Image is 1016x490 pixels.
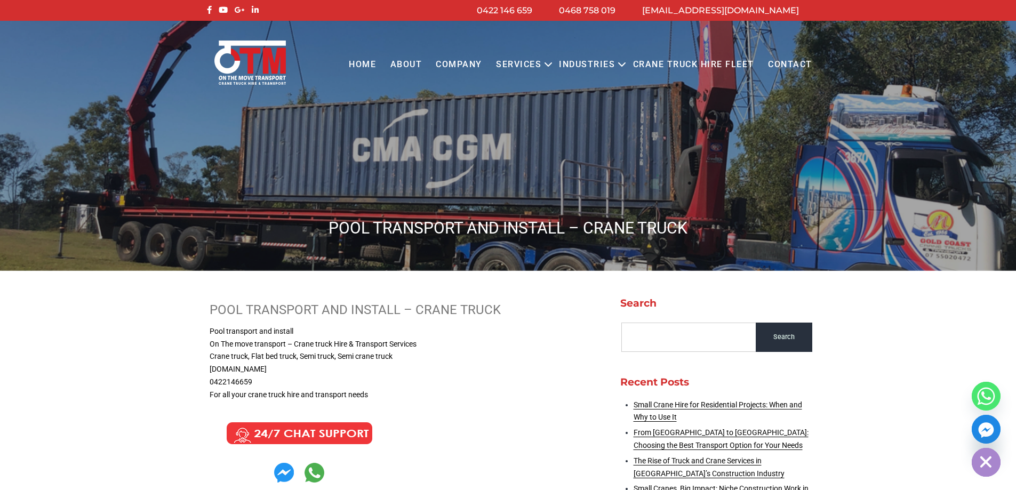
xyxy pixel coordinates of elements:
a: Crane Truck Hire Fleet [626,50,761,79]
a: Contact [761,50,819,79]
h2: Search [620,297,812,309]
a: 0422 146 659 [477,5,532,15]
a: Industries [552,50,622,79]
input: Search [756,323,812,352]
a: Facebook_Messenger [972,415,1001,444]
a: Small Crane Hire for Residential Projects: When and Why to Use It [634,400,802,422]
a: Whatsapp [972,382,1001,411]
a: About [383,50,429,79]
a: 0468 758 019 [559,5,615,15]
a: The Rise of Truck and Crane Services in [GEOGRAPHIC_DATA]’s Construction Industry [634,456,785,478]
a: Home [342,50,383,79]
h2: Recent Posts [620,376,812,388]
p: Pool transport and install On The move transport – Crane truck Hire & Transport Services Crane tr... [210,325,599,401]
img: Otmtransport [212,39,288,86]
a: Services [489,50,548,79]
h2: POOL TRANSPORT AND INSTALL – CRANE TRUCK [210,302,599,317]
img: Call us Anytime [219,420,380,447]
a: From [GEOGRAPHIC_DATA] to [GEOGRAPHIC_DATA]: Choosing the Best Transport Option for Your Needs [634,428,809,449]
img: Contact us on Whatsapp [274,463,294,483]
img: Contact us on Whatsapp [305,463,324,483]
a: [EMAIL_ADDRESS][DOMAIN_NAME] [642,5,799,15]
h1: POOL TRANSPORT AND INSTALL – CRANE TRUCK [204,218,812,238]
a: COMPANY [429,50,489,79]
